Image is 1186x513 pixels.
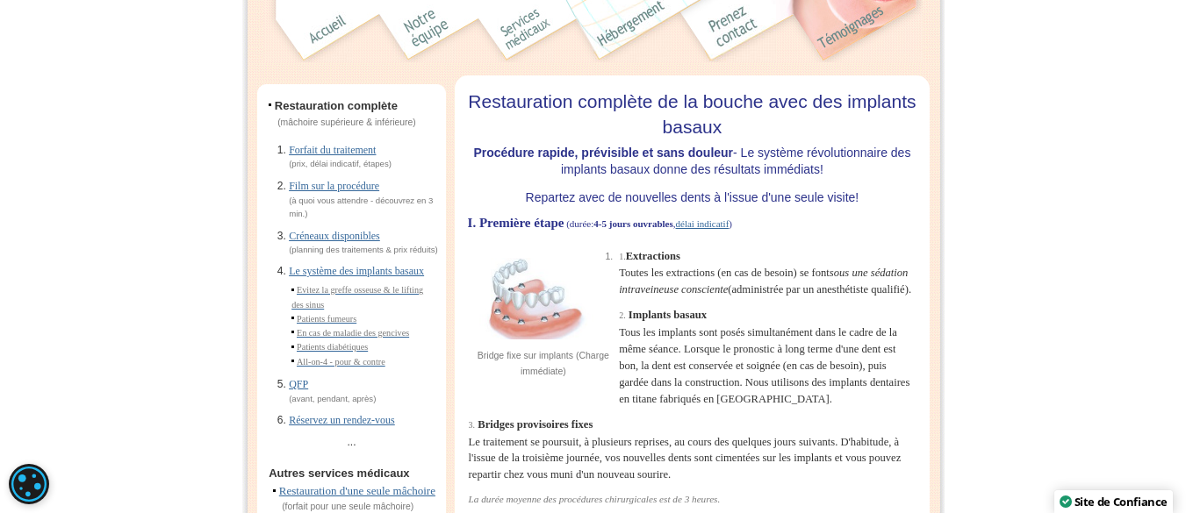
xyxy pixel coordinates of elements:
[626,250,680,262] b: Extractions
[273,502,413,511] span: (forfait pour une seule mâchoire)
[468,188,917,207] h2: Repartez avec de nouvelles dents à l'issue d'une seule visite!
[297,357,385,367] a: All-on-4 - pour & contre
[676,218,730,229] a: délai indicatif
[289,180,379,192] a: Film sur la procédure
[392,22,456,35] a: Clinique et équipe
[566,218,732,229] span: (durée: , )
[619,232,914,299] p: Toutes les extractions (en cas de besoin) se font (administrée par un anesthétiste qualifié).
[269,467,409,480] b: Autres services médicaux
[297,342,368,352] a: Patients diabétiques
[289,196,433,219] span: (à quoi vous attendre - découvrez en 3 min.)
[262,431,441,453] div: ...
[468,145,917,179] h2: - Le système révolutionnaire des implants basaux donne des résultats immédiats!
[469,494,721,504] i: La durée moyenne des procédures chirurgicales est de 3 heures.
[289,230,380,242] a: Créneaux disponibles
[289,159,392,168] span: (prix, délai indicatif, étapes)
[619,310,626,320] span: 2.
[297,328,409,338] a: En cas de maladie des gencives
[619,307,914,407] p: Tous les implants sont posés simultanément dans le cadre de la même séance. Lorsque le pronostic ...
[291,289,294,294] img: dot.gif
[629,309,707,321] b: Implants basaux
[289,245,438,254] span: (planning des traitements & prix réduits)
[708,22,776,35] a: Contacts
[291,285,423,309] a: Evitez la greffe osseuse & le lifting des sinus
[304,22,353,35] a: Accueil
[289,144,376,156] a: Forfait du traitement
[478,418,593,431] b: Bridges provisoires fixes
[469,417,916,484] p: Le traitement se poursuit, à plusieurs reprises, au cours des quelques jours suivants. D'habitude...
[468,216,564,230] span: I. Première étape
[471,232,602,348] img: 1. Bridge fixe sur implants (Charge immédiate)
[291,360,294,365] img: dot.gif
[275,99,398,112] b: Restauration complète
[291,317,294,322] img: dot.gif
[593,22,671,35] a: Hébergement à Sofia
[291,346,294,351] img: dot.gif
[291,331,294,336] img: dot.gif
[273,489,276,495] img: dot.gif
[279,484,435,497] a: Restauration d'une seule mâchoire
[619,252,626,261] span: 1.
[9,464,49,504] div: Cookie consent button
[468,75,917,140] h1: Restauration complète de la bouche avec des implants basaux
[297,314,356,324] a: Patients fumeurs
[269,118,416,127] span: (mâchoire supérieure & inférieure)
[289,265,424,277] a: Le système des implants basaux
[813,22,923,35] a: Témoignages
[289,414,395,426] a: Réservez un rendez-vous
[593,218,672,229] strong: 4-5 jours ouvrables
[497,22,554,35] a: Bouche entière implants dentaires (prix complet, délais, étapes)
[289,394,376,403] span: (avant, pendant, après)
[469,420,476,430] span: 3.
[473,146,733,160] b: Procédure rapide, prévisible et sans douleur
[289,378,308,390] a: QFP
[269,103,271,109] img: dot.gif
